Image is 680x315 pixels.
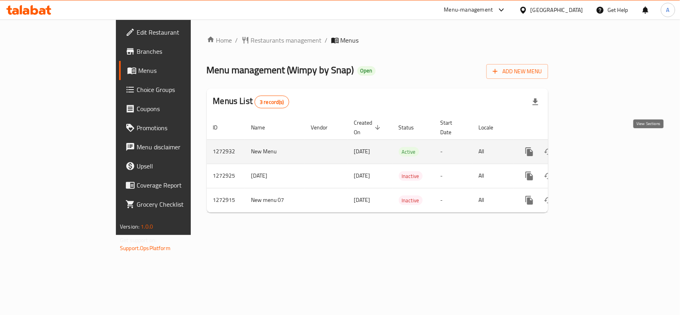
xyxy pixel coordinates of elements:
span: Inactive [399,196,423,205]
td: New Menu [245,139,305,164]
div: Menu-management [444,5,493,15]
button: more [520,191,539,210]
a: Support.OpsPlatform [120,243,170,253]
span: [DATE] [354,195,370,205]
span: 3 record(s) [255,98,289,106]
span: Get support on: [120,235,157,245]
button: more [520,142,539,161]
span: Menus [341,35,359,45]
button: Add New Menu [486,64,548,79]
span: Version: [120,221,139,232]
td: All [472,139,513,164]
span: Upsell [137,161,223,171]
span: Add New Menu [493,67,542,76]
a: Edit Restaurant [119,23,229,42]
span: Start Date [441,118,463,137]
span: Created On [354,118,383,137]
span: Menu management ( Wimpy by Snap ) [207,61,354,79]
span: Branches [137,47,223,56]
span: Vendor [311,123,338,132]
div: Inactive [399,171,423,181]
span: Status [399,123,425,132]
div: Open [357,66,376,76]
a: Menu disclaimer [119,137,229,157]
li: / [235,35,238,45]
span: [DATE] [354,170,370,181]
td: [DATE] [245,164,305,188]
span: Restaurants management [251,35,322,45]
span: Active [399,147,419,157]
td: All [472,164,513,188]
td: - [434,164,472,188]
td: All [472,188,513,212]
td: New menu 07 [245,188,305,212]
a: Choice Groups [119,80,229,99]
a: Upsell [119,157,229,176]
span: Menus [138,66,223,75]
span: Locale [479,123,504,132]
th: Actions [513,115,603,140]
a: Restaurants management [241,35,322,45]
div: Export file [526,92,545,112]
span: ID [213,123,228,132]
div: [GEOGRAPHIC_DATA] [531,6,583,14]
span: Coverage Report [137,180,223,190]
button: Change Status [539,166,558,186]
a: Coupons [119,99,229,118]
h2: Menus List [213,95,289,108]
table: enhanced table [207,115,603,213]
span: Inactive [399,172,423,181]
td: - [434,188,472,212]
span: Grocery Checklist [137,200,223,209]
a: Coverage Report [119,176,229,195]
span: 1.0.0 [141,221,153,232]
nav: breadcrumb [207,35,548,45]
span: Coupons [137,104,223,113]
span: Open [357,67,376,74]
span: Menu disclaimer [137,142,223,152]
span: Edit Restaurant [137,27,223,37]
span: A [666,6,670,14]
span: Choice Groups [137,85,223,94]
div: Total records count [255,96,289,108]
button: more [520,166,539,186]
span: Promotions [137,123,223,133]
a: Branches [119,42,229,61]
a: Promotions [119,118,229,137]
span: [DATE] [354,146,370,157]
td: - [434,139,472,164]
button: Change Status [539,191,558,210]
li: / [325,35,328,45]
a: Grocery Checklist [119,195,229,214]
a: Menus [119,61,229,80]
span: Name [251,123,276,132]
